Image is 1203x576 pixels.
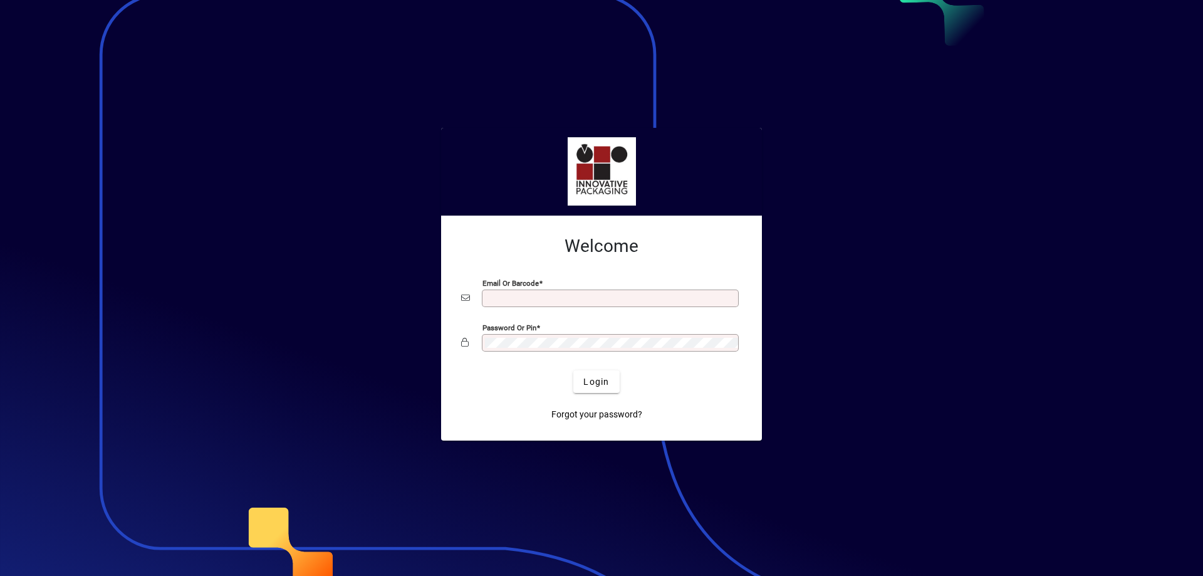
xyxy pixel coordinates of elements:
h2: Welcome [461,236,742,257]
mat-label: Email or Barcode [482,279,539,288]
a: Forgot your password? [546,403,647,426]
span: Login [583,375,609,389]
mat-label: Password or Pin [482,323,536,332]
span: Forgot your password? [551,408,642,421]
button: Login [573,370,619,393]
